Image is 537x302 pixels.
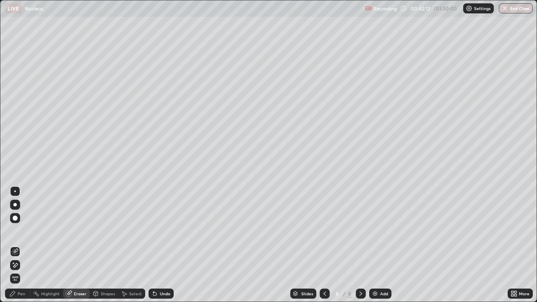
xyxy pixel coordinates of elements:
div: Slides [301,292,313,296]
img: recording.375f2c34.svg [365,5,372,12]
img: end-class-cross [502,5,508,12]
p: Settings [474,6,490,10]
div: / [343,291,346,296]
span: Erase all [10,276,20,281]
div: Undo [160,292,170,296]
div: Add [380,292,388,296]
p: Recording [373,5,397,12]
p: Nucleus [25,5,43,12]
div: Highlight [41,292,60,296]
div: More [519,292,529,296]
img: add-slide-button [372,290,378,297]
div: Pen [18,292,25,296]
img: class-settings-icons [466,5,472,12]
div: Select [129,292,142,296]
div: 8 [333,291,341,296]
p: LIVE [8,5,19,12]
div: Shapes [101,292,115,296]
div: 8 [347,290,352,297]
button: End Class [499,3,533,13]
div: Eraser [74,292,86,296]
